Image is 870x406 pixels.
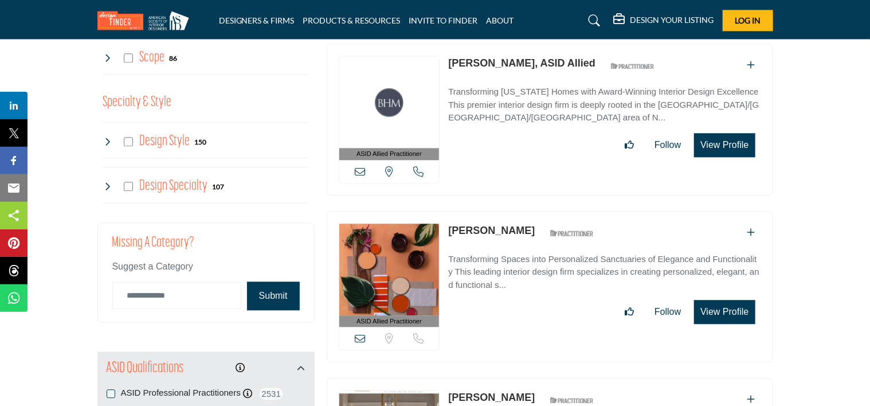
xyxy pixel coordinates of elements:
a: Search [577,11,608,30]
button: View Profile [694,300,755,324]
input: Select Design Style checkbox [124,137,133,146]
button: Submit [247,282,300,310]
button: Follow [647,134,688,157]
button: View Profile [694,133,755,157]
input: Select Design Specialty checkbox [124,182,133,191]
input: Category Name [112,282,241,309]
a: ABOUT [487,15,514,25]
div: 107 Results For Design Specialty [212,181,224,192]
input: Select Scope checkbox [124,53,133,63]
div: Click to view information [236,361,245,375]
a: Add To List [747,60,755,70]
span: Log In [735,15,761,25]
h2: ASID Qualifications [107,358,184,379]
img: Site Logo [97,11,195,30]
button: Log In [723,10,773,31]
h4: Design Style: Styles that range from contemporary to Victorian to meet any aesthetic vision. [139,131,190,151]
button: Follow [647,300,688,323]
a: Transforming [US_STATE] Homes with Award-Winning Interior Design Excellence This premier interior... [448,79,761,124]
a: [PERSON_NAME] [448,392,535,403]
p: Brian Murray, ASID Allied [448,56,595,71]
p: Transforming Spaces into Personalized Sanctuaries of Elegance and Functionality This leading inte... [448,253,761,292]
a: PRODUCTS & RESOURCES [303,15,401,25]
span: ASID Allied Practitioner [356,317,422,326]
label: ASID Professional Practitioners [121,387,241,400]
img: ASID Qualified Practitioners Badge Icon [546,226,597,240]
p: Nitasha Malhotra [448,223,535,239]
p: Transforming [US_STATE] Homes with Award-Winning Interior Design Excellence This premier interior... [448,85,761,124]
div: 86 Results For Scope [169,53,177,63]
b: 107 [212,183,224,191]
span: 2531 [258,387,284,401]
img: Nitasha Malhotra [339,224,440,315]
h5: DESIGN YOUR LISTING [630,15,714,25]
h4: Scope: New build or renovation [139,48,164,68]
a: Add To List [747,395,755,404]
a: Information about [236,363,245,373]
button: Like listing [617,300,641,323]
button: Like listing [617,134,641,157]
button: Specialty & Style [103,92,172,114]
h2: Missing a Category? [112,235,300,260]
b: 86 [169,54,177,63]
h4: Design Specialty: Sustainable, accessible, health-promoting, neurodiverse-friendly, age-in-place,... [139,176,207,196]
b: 150 [194,138,206,146]
span: Suggest a Category [112,261,193,271]
a: DESIGNERS & FIRMS [219,15,295,25]
a: Add To List [747,228,755,237]
input: ASID Professional Practitioners checkbox [107,389,115,398]
div: 150 Results For Design Style [194,136,206,147]
a: ASID Allied Practitioner [339,224,440,327]
a: ASID Allied Practitioner [339,56,440,160]
a: Transforming Spaces into Personalized Sanctuaries of Elegance and Functionality This leading inte... [448,246,761,292]
a: [PERSON_NAME], ASID Allied [448,57,595,69]
a: [PERSON_NAME] [448,225,535,236]
p: Sandra Steiner-Houck [448,390,535,405]
div: DESIGN YOUR LISTING [614,14,714,28]
a: INVITE TO FINDER [409,15,478,25]
img: Brian Murray, ASID Allied [339,56,440,148]
span: ASID Allied Practitioner [356,149,422,159]
img: ASID Qualified Practitioners Badge Icon [606,58,658,73]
